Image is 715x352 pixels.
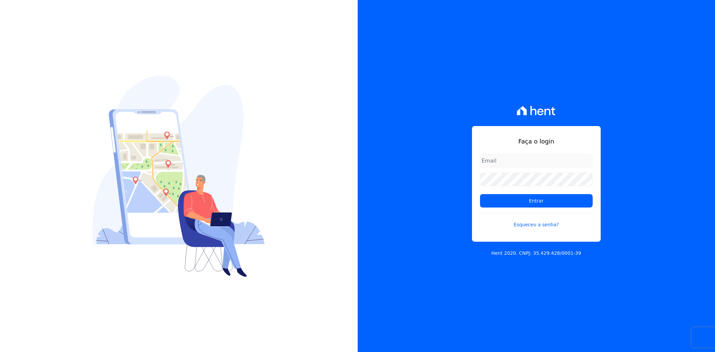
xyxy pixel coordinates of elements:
h1: Faça o login [480,137,593,146]
p: Hent 2020. CNPJ: 35.429.428/0001-39 [491,250,581,257]
input: Email [480,154,593,167]
a: Esqueceu a senha? [480,213,593,228]
input: Entrar [480,194,593,208]
img: Login [93,75,265,277]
